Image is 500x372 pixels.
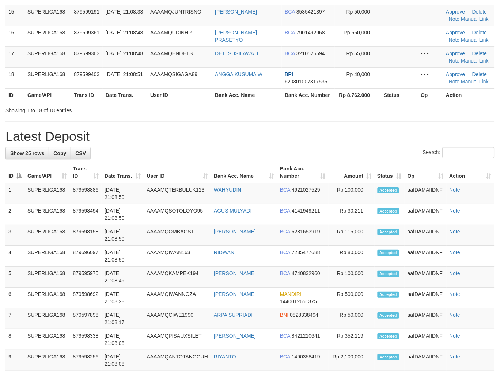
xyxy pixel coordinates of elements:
[102,162,144,183] th: Date Trans.: activate to sort column ascending
[24,246,70,267] td: SUPERLIGA168
[214,229,256,234] a: [PERSON_NAME]
[5,26,24,46] td: 16
[446,71,465,77] a: Approve
[215,30,257,43] a: [PERSON_NAME] PRASETYO
[5,104,203,114] div: Showing 1 to 18 of 18 entries
[10,150,44,156] span: Show 25 rows
[280,291,302,297] span: MANDIRI
[102,350,144,371] td: [DATE] 21:08:08
[144,267,211,288] td: AAAAMQKAMPEK194
[24,308,70,329] td: SUPERLIGA168
[24,267,70,288] td: SUPERLIGA168
[5,308,24,329] td: 7
[24,5,71,26] td: SUPERLIGA168
[472,9,487,15] a: Delete
[285,50,295,56] span: BCA
[346,71,370,77] span: Rp 40,000
[106,9,143,15] span: [DATE] 21:08:33
[290,312,319,318] span: Copy 0828338494 to clipboard
[418,88,443,102] th: Op
[344,30,370,35] span: Rp 560,000
[285,30,295,35] span: BCA
[285,71,293,77] span: BRI
[5,225,24,246] td: 3
[405,288,447,308] td: aafDAMAIIDNF
[423,147,495,158] label: Search:
[450,270,461,276] a: Note
[329,267,375,288] td: Rp 100,000
[214,270,256,276] a: [PERSON_NAME]
[24,204,70,225] td: SUPERLIGA168
[5,183,24,204] td: 1
[447,162,495,183] th: Action: activate to sort column ascending
[215,50,259,56] a: DETI SUSILAWATI
[102,246,144,267] td: [DATE] 21:08:50
[405,225,447,246] td: aafDAMAIIDNF
[378,312,399,319] span: Accepted
[212,88,282,102] th: Bank Acc. Name
[5,204,24,225] td: 2
[329,162,375,183] th: Amount: activate to sort column ascending
[211,162,277,183] th: Bank Acc. Name: activate to sort column ascending
[443,147,495,158] input: Search:
[70,329,102,350] td: 879598338
[450,187,461,193] a: Note
[292,333,320,339] span: Copy 8421210641 to clipboard
[280,229,290,234] span: BCA
[5,5,24,26] td: 15
[102,204,144,225] td: [DATE] 21:08:50
[346,50,370,56] span: Rp 55,000
[378,208,399,214] span: Accepted
[329,350,375,371] td: Rp 2,100,000
[106,30,143,35] span: [DATE] 21:08:48
[446,30,465,35] a: Approve
[5,88,24,102] th: ID
[449,79,460,84] a: Note
[106,71,143,77] span: [DATE] 21:08:51
[71,147,91,159] a: CSV
[70,308,102,329] td: 879597898
[378,271,399,277] span: Accepted
[461,58,489,64] a: Manual Link
[74,9,99,15] span: 879599191
[418,5,443,26] td: - - -
[329,225,375,246] td: Rp 115,000
[280,312,288,318] span: BNI
[150,30,192,35] span: AAAAMQUDINHP
[418,46,443,67] td: - - -
[5,129,495,144] h1: Latest Deposit
[144,350,211,371] td: AAAAMQANTOTANGGUH
[24,183,70,204] td: SUPERLIGA168
[461,37,489,43] a: Manual Link
[378,333,399,339] span: Accepted
[144,204,211,225] td: AAAAMQSOTOLOYO95
[378,250,399,256] span: Accepted
[405,246,447,267] td: aafDAMAIIDNF
[450,249,461,255] a: Note
[378,187,399,193] span: Accepted
[147,88,212,102] th: User ID
[70,162,102,183] th: Trans ID: activate to sort column ascending
[381,88,418,102] th: Status
[346,9,370,15] span: Rp 50,000
[71,88,103,102] th: Trans ID
[214,249,234,255] a: RIDWAN
[102,225,144,246] td: [DATE] 21:08:50
[405,308,447,329] td: aafDAMAIIDNF
[53,150,66,156] span: Copy
[280,187,290,193] span: BCA
[280,208,290,214] span: BCA
[70,225,102,246] td: 879598158
[443,88,495,102] th: Action
[49,147,71,159] a: Copy
[102,329,144,350] td: [DATE] 21:08:08
[150,50,193,56] span: AAAAMQENDETS
[75,150,86,156] span: CSV
[450,312,461,318] a: Note
[5,46,24,67] td: 17
[378,229,399,235] span: Accepted
[24,67,71,88] td: SUPERLIGA168
[215,9,257,15] a: [PERSON_NAME]
[144,162,211,183] th: User ID: activate to sort column ascending
[103,88,147,102] th: Date Trans.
